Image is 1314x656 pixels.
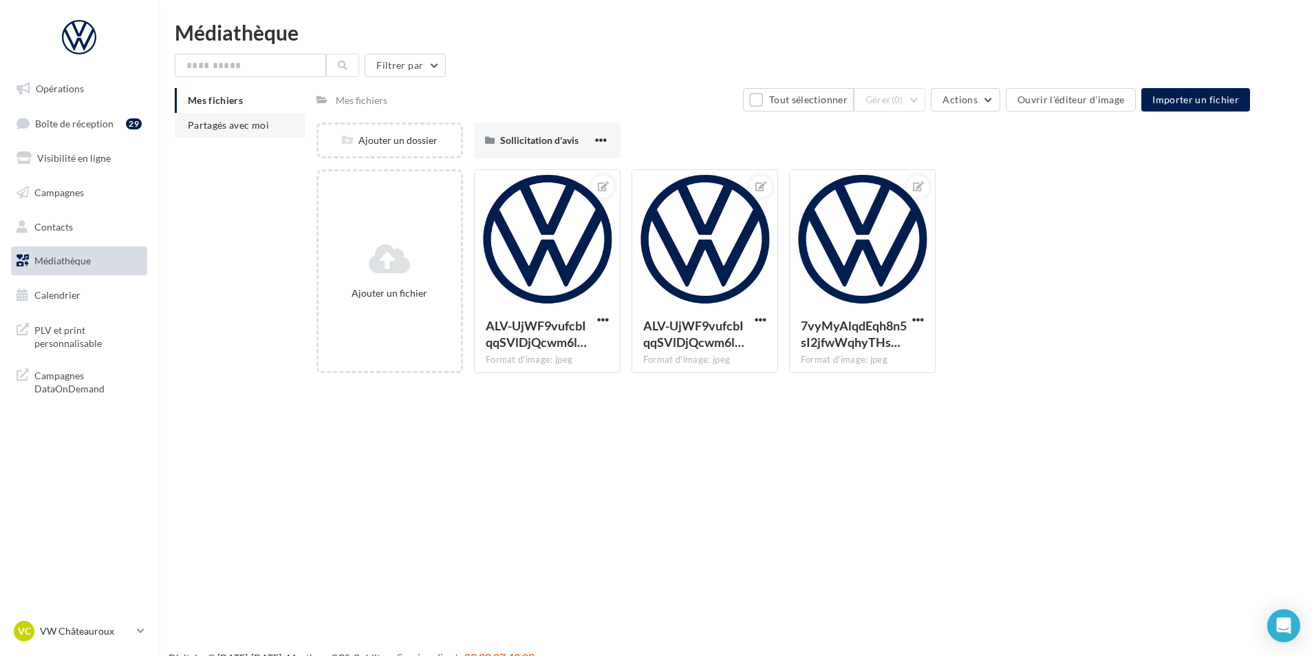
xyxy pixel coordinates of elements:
[801,318,907,350] span: 7vyMyAlqdEqh8n5sI2jfwWqhyTHs05Ic-lyIXzZ0UiVe495fljlDJ057z2QnEk22NjB6lo05VeV7mxL4RA=s0
[319,134,461,147] div: Ajouter un dossier
[8,144,150,173] a: Visibilité en ligne
[40,624,131,638] p: VW Châteauroux
[8,361,150,401] a: Campagnes DataOnDemand
[1152,94,1239,105] span: Importer un fichier
[801,354,924,366] div: Format d'image: jpeg
[175,22,1297,43] div: Médiathèque
[8,109,150,138] a: Boîte de réception29
[324,286,455,300] div: Ajouter un fichier
[8,281,150,310] a: Calendrier
[36,83,84,94] span: Opérations
[486,318,587,350] span: ALV-UjWF9vufcbIqqSVlDjQcwm6lnkvhrzStOjL46j0ft_U2wuhcRxO5
[1006,88,1136,112] button: Ouvrir l'éditeur d'image
[34,255,91,266] span: Médiathèque
[37,152,111,164] span: Visibilité en ligne
[500,134,579,146] span: Sollicitation d'avis
[8,246,150,275] a: Médiathèque
[8,178,150,207] a: Campagnes
[8,315,150,356] a: PLV et print personnalisable
[35,117,114,129] span: Boîte de réception
[336,94,387,107] div: Mes fichiers
[188,119,269,131] span: Partagés avec moi
[34,187,84,198] span: Campagnes
[743,88,853,112] button: Tout sélectionner
[943,94,977,105] span: Actions
[34,289,80,301] span: Calendrier
[365,54,446,77] button: Filtrer par
[486,354,609,366] div: Format d'image: jpeg
[8,74,150,103] a: Opérations
[188,94,243,106] span: Mes fichiers
[8,213,150,242] a: Contacts
[34,220,73,232] span: Contacts
[18,624,31,638] span: VC
[643,318,744,350] span: ALV-UjWF9vufcbIqqSVlDjQcwm6lnkvhrzStOjL46j0ft_U2wuhcRxO5
[11,618,147,644] a: VC VW Châteauroux
[34,321,142,350] span: PLV et print personnalisable
[126,118,142,129] div: 29
[854,88,926,112] button: Gérer(0)
[1267,609,1300,642] div: Open Intercom Messenger
[34,366,142,396] span: Campagnes DataOnDemand
[931,88,1000,112] button: Actions
[643,354,766,366] div: Format d'image: jpeg
[892,94,903,105] span: (0)
[1141,88,1250,112] button: Importer un fichier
